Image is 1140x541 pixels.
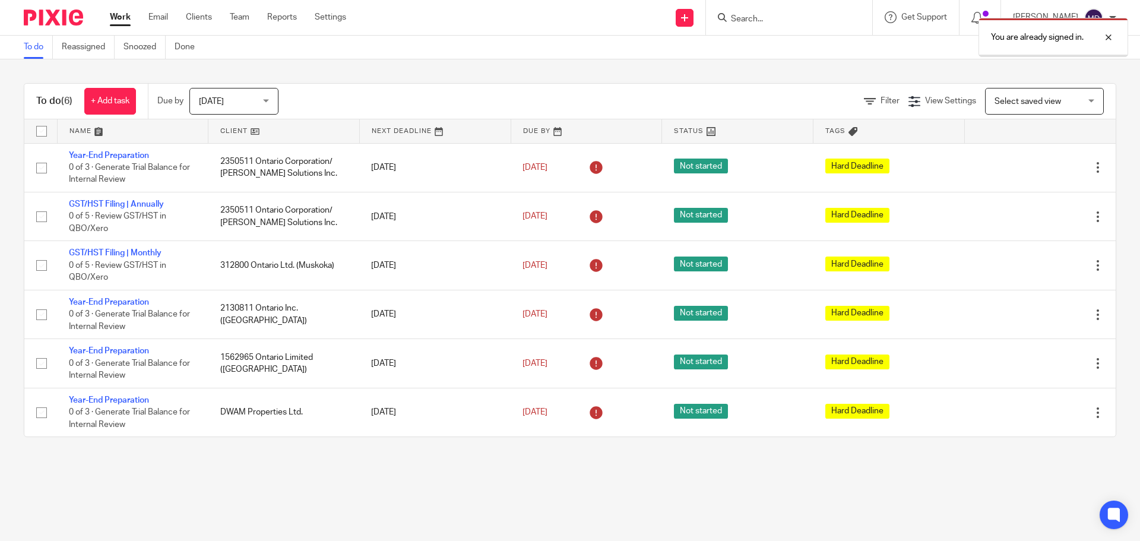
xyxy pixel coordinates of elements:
[825,159,889,173] span: Hard Deadline
[359,339,511,388] td: [DATE]
[674,355,728,369] span: Not started
[24,10,83,26] img: Pixie
[110,11,131,23] a: Work
[825,306,889,321] span: Hard Deadline
[69,298,149,306] a: Year-End Preparation
[123,36,166,59] a: Snoozed
[522,310,547,318] span: [DATE]
[208,388,360,436] td: DWAM Properties Ltd.
[230,11,249,23] a: Team
[208,143,360,192] td: 2350511 Ontario Corporation/ [PERSON_NAME] Solutions Inc.
[925,97,976,105] span: View Settings
[69,396,149,404] a: Year-End Preparation
[315,11,346,23] a: Settings
[359,192,511,241] td: [DATE]
[62,36,115,59] a: Reassigned
[69,359,190,380] span: 0 of 3 · Generate Trial Balance for Internal Review
[208,339,360,388] td: 1562965 Ontario Limited ([GEOGRAPHIC_DATA])
[175,36,204,59] a: Done
[84,88,136,115] a: + Add task
[1084,8,1103,27] img: svg%3E
[995,97,1061,106] span: Select saved view
[674,257,728,271] span: Not started
[359,241,511,290] td: [DATE]
[359,143,511,192] td: [DATE]
[61,96,72,106] span: (6)
[522,261,547,270] span: [DATE]
[36,95,72,107] h1: To do
[674,306,728,321] span: Not started
[522,408,547,416] span: [DATE]
[208,241,360,290] td: 312800 Ontario Ltd. (Muskoka)
[69,408,190,429] span: 0 of 3 · Generate Trial Balance for Internal Review
[186,11,212,23] a: Clients
[208,290,360,338] td: 2130811 Ontario Inc. ([GEOGRAPHIC_DATA])
[522,213,547,221] span: [DATE]
[157,95,183,107] p: Due by
[825,404,889,419] span: Hard Deadline
[825,208,889,223] span: Hard Deadline
[522,359,547,368] span: [DATE]
[359,388,511,436] td: [DATE]
[825,257,889,271] span: Hard Deadline
[825,128,845,134] span: Tags
[69,163,190,184] span: 0 of 3 · Generate Trial Balance for Internal Review
[69,213,166,233] span: 0 of 5 · Review GST/HST in QBO/Xero
[674,208,728,223] span: Not started
[69,347,149,355] a: Year-End Preparation
[991,31,1084,43] p: You are already signed in.
[674,404,728,419] span: Not started
[69,261,166,282] span: 0 of 5 · Review GST/HST in QBO/Xero
[69,249,161,257] a: GST/HST Filing | Monthly
[359,290,511,338] td: [DATE]
[199,97,224,106] span: [DATE]
[881,97,900,105] span: Filter
[208,192,360,241] td: 2350511 Ontario Corporation/ [PERSON_NAME] Solutions Inc.
[267,11,297,23] a: Reports
[148,11,168,23] a: Email
[825,355,889,369] span: Hard Deadline
[674,159,728,173] span: Not started
[69,200,164,208] a: GST/HST Filing | Annually
[69,151,149,160] a: Year-End Preparation
[522,163,547,172] span: [DATE]
[24,36,53,59] a: To do
[69,310,190,331] span: 0 of 3 · Generate Trial Balance for Internal Review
